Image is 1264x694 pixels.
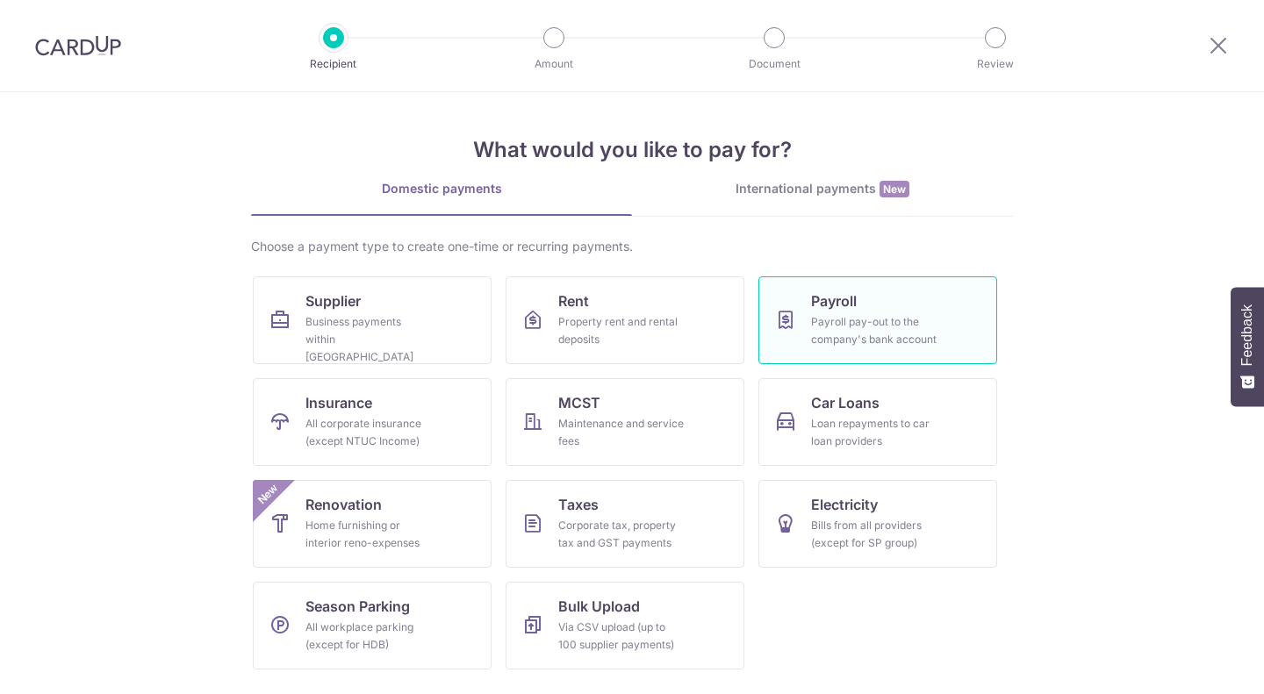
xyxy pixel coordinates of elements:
div: All workplace parking (except for HDB) [305,619,432,654]
span: Payroll [811,290,857,311]
p: Amount [489,55,619,73]
div: Via CSV upload (up to 100 supplier payments) [558,619,685,654]
div: Payroll pay-out to the company's bank account [811,313,937,348]
button: Feedback - Show survey [1231,287,1264,406]
span: Season Parking [305,596,410,617]
span: Electricity [811,494,878,515]
span: Supplier [305,290,361,311]
a: Car LoansLoan repayments to car loan providers [758,378,997,466]
a: PayrollPayroll pay-out to the company's bank account [758,276,997,364]
a: TaxesCorporate tax, property tax and GST payments [506,480,744,568]
p: Document [709,55,839,73]
a: MCSTMaintenance and service fees [506,378,744,466]
span: Feedback [1239,304,1255,366]
a: ElectricityBills from all providers (except for SP group) [758,480,997,568]
div: Maintenance and service fees [558,415,685,450]
div: Bills from all providers (except for SP group) [811,517,937,552]
div: Corporate tax, property tax and GST payments [558,517,685,552]
a: SupplierBusiness payments within [GEOGRAPHIC_DATA] [253,276,492,364]
span: New [254,480,283,509]
div: Domestic payments [251,180,632,197]
div: International payments [632,180,1013,198]
a: InsuranceAll corporate insurance (except NTUC Income) [253,378,492,466]
span: MCST [558,392,600,413]
span: Bulk Upload [558,596,640,617]
div: All corporate insurance (except NTUC Income) [305,415,432,450]
a: RentProperty rent and rental deposits [506,276,744,364]
span: Renovation [305,494,382,515]
div: Loan repayments to car loan providers [811,415,937,450]
a: Bulk UploadVia CSV upload (up to 100 supplier payments) [506,582,744,669]
a: Season ParkingAll workplace parking (except for HDB) [253,582,492,669]
div: Business payments within [GEOGRAPHIC_DATA] [305,313,432,366]
p: Recipient [269,55,399,73]
span: Rent [558,290,589,311]
span: New [880,181,909,197]
span: Car Loans [811,392,880,413]
div: Choose a payment type to create one-time or recurring payments. [251,238,1013,255]
div: Property rent and rental deposits [558,313,685,348]
div: Home furnishing or interior reno-expenses [305,517,432,552]
span: Insurance [305,392,372,413]
a: RenovationHome furnishing or interior reno-expensesNew [253,480,492,568]
iframe: Opens a widget where you can find more information [1152,641,1246,685]
span: Taxes [558,494,599,515]
p: Review [930,55,1060,73]
h4: What would you like to pay for? [251,134,1013,166]
img: CardUp [35,35,121,56]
